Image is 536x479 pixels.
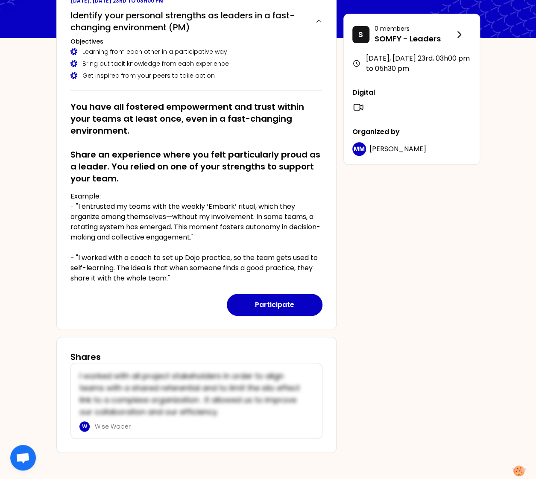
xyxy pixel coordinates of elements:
button: Identify your personal strengths as leaders in a fast-changing environment (PM) [70,9,322,33]
h3: Shares [70,351,101,363]
p: MM [354,145,365,153]
button: Participate [227,294,322,316]
p: W [82,423,87,430]
p: I worked with all project stakeholders in order to align teams with a shared referential and to l... [79,370,308,418]
h2: You have all fostered empowerment and trust within your teams at least once, even in a fast-chang... [70,101,322,184]
div: Get inspired from your peers to take action [70,71,322,80]
h2: Identify your personal strengths as leaders in a fast-changing environment (PM) [70,9,308,33]
div: [DATE], [DATE] 23rd , 03h00 pm to 05h30 pm [352,53,471,74]
p: Organized by [352,127,471,137]
p: S [358,29,363,41]
div: Learning from each other in a participative way [70,47,322,56]
p: SOMFY - Leaders [375,33,454,45]
span: [PERSON_NAME] [369,144,426,154]
p: Digital [352,88,471,98]
div: Ouvrir le chat [10,445,36,470]
h3: Objectives [70,37,322,46]
p: Example: - "I entrusted my teams with the weekly ‘Embark’ ritual, which they organize among thems... [70,191,322,283]
p: 0 members [375,24,454,33]
p: Wise Waper [95,422,308,431]
div: Bring out tacit knowledge from each experience [70,59,322,68]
